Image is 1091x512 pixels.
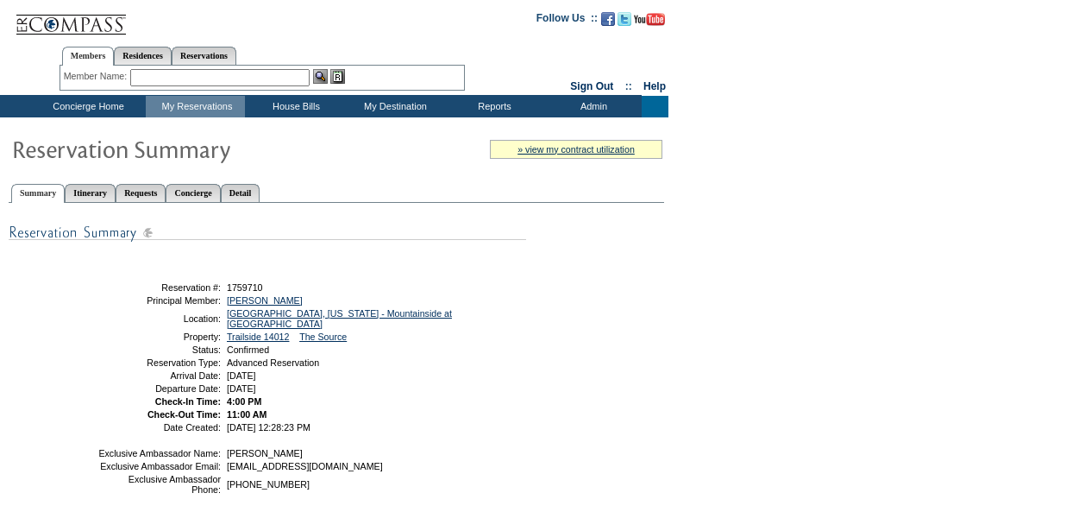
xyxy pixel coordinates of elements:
[330,69,345,84] img: Reservations
[601,12,615,26] img: Become our fan on Facebook
[28,96,146,117] td: Concierge Home
[536,10,598,31] td: Follow Us ::
[116,184,166,202] a: Requests
[634,17,665,28] a: Subscribe to our YouTube Channel
[313,69,328,84] img: View
[97,448,221,458] td: Exclusive Ambassador Name:
[97,422,221,433] td: Date Created:
[227,396,261,407] span: 4:00 PM
[618,17,631,28] a: Follow us on Twitter
[227,448,303,458] span: [PERSON_NAME]
[227,332,289,342] a: Trailside 14012
[443,96,542,117] td: Reports
[625,80,632,92] span: ::
[97,474,221,495] td: Exclusive Ambassador Phone:
[643,80,666,92] a: Help
[227,344,269,355] span: Confirmed
[97,357,221,368] td: Reservation Type:
[227,282,263,293] span: 1759710
[97,282,221,293] td: Reservation #:
[227,383,256,394] span: [DATE]
[146,96,245,117] td: My Reservations
[97,383,221,394] td: Departure Date:
[227,422,310,433] span: [DATE] 12:28:23 PM
[227,357,319,368] span: Advanced Reservation
[601,17,615,28] a: Become our fan on Facebook
[542,96,642,117] td: Admin
[172,47,236,65] a: Reservations
[570,80,613,92] a: Sign Out
[11,131,356,166] img: Reservaton Summary
[97,308,221,329] td: Location:
[97,295,221,306] td: Principal Member:
[344,96,443,117] td: My Destination
[155,396,221,407] strong: Check-In Time:
[166,184,220,202] a: Concierge
[299,332,347,342] a: The Source
[147,409,221,420] strong: Check-Out Time:
[245,96,344,117] td: House Bills
[227,461,383,471] span: [EMAIL_ADDRESS][DOMAIN_NAME]
[221,184,260,202] a: Detail
[97,370,221,381] td: Arrival Date:
[618,12,631,26] img: Follow us on Twitter
[227,295,303,306] a: [PERSON_NAME]
[65,184,116,202] a: Itinerary
[227,370,256,381] span: [DATE]
[227,479,310,490] span: [PHONE_NUMBER]
[114,47,172,65] a: Residences
[634,13,665,26] img: Subscribe to our YouTube Channel
[517,144,635,155] a: » view my contract utilization
[97,332,221,342] td: Property:
[97,461,221,471] td: Exclusive Ambassador Email:
[11,184,65,203] a: Summary
[227,308,452,329] a: [GEOGRAPHIC_DATA], [US_STATE] - Mountainside at [GEOGRAPHIC_DATA]
[97,344,221,355] td: Status:
[64,69,130,84] div: Member Name:
[62,47,115,66] a: Members
[9,222,526,243] img: subTtlResSummary.gif
[227,409,266,420] span: 11:00 AM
